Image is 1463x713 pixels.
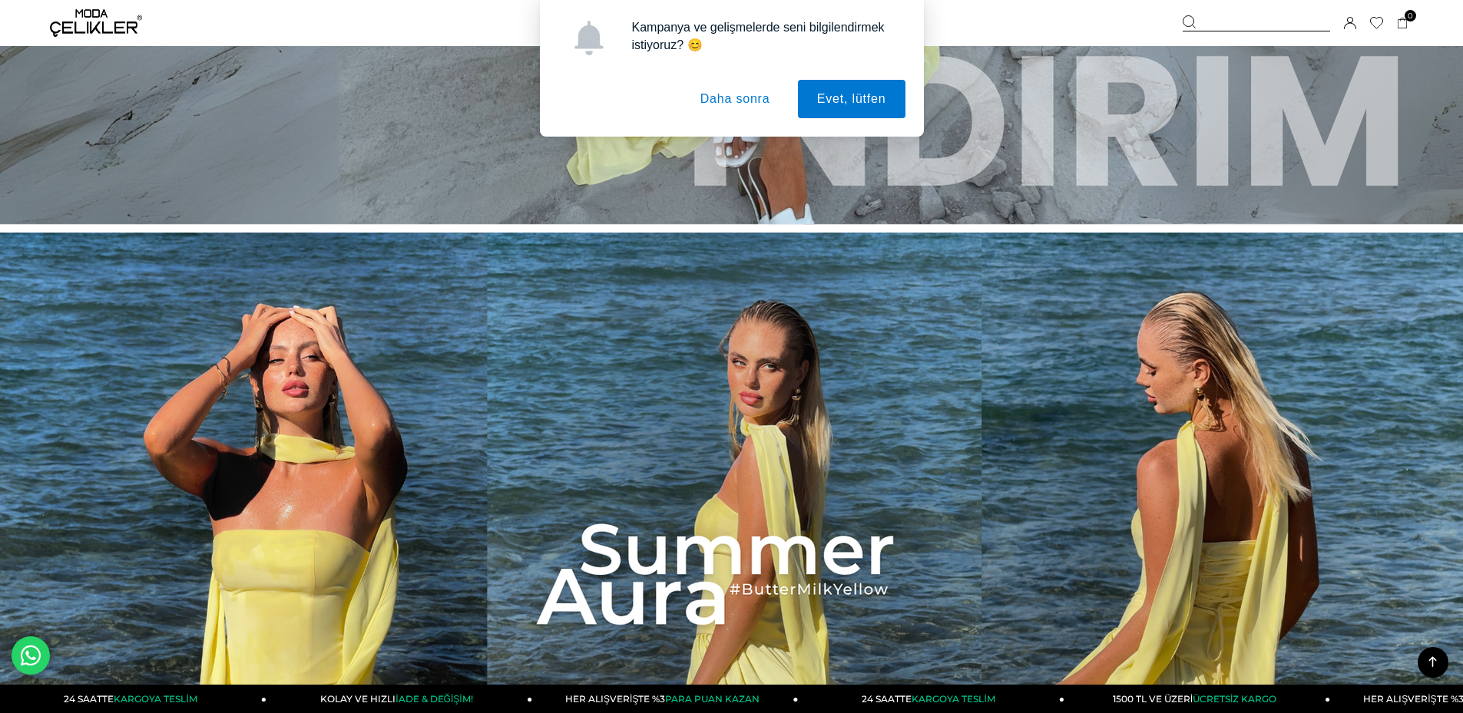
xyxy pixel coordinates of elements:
img: notification icon [571,21,606,55]
a: 24 SAATTEKARGOYA TESLİM [1,685,266,713]
span: PARA PUAN KAZAN [665,693,760,705]
a: 24 SAATTEKARGOYA TESLİM [799,685,1064,713]
span: KARGOYA TESLİM [114,693,197,705]
span: KARGOYA TESLİM [912,693,995,705]
div: Kampanya ve gelişmelerde seni bilgilendirmek istiyoruz? 😊 [620,18,905,54]
a: 1500 TL VE ÜZERİÜCRETSİZ KARGO [1064,685,1330,713]
a: KOLAY VE HIZLIİADE & DEĞİŞİM! [266,685,532,713]
span: ÜCRETSİZ KARGO [1193,693,1276,705]
button: Evet, lütfen [798,80,905,118]
a: HER ALIŞVERİŞTE %3PARA PUAN KAZAN [532,685,798,713]
span: İADE & DEĞİŞİM! [396,693,472,705]
button: Daha sonra [681,80,789,118]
